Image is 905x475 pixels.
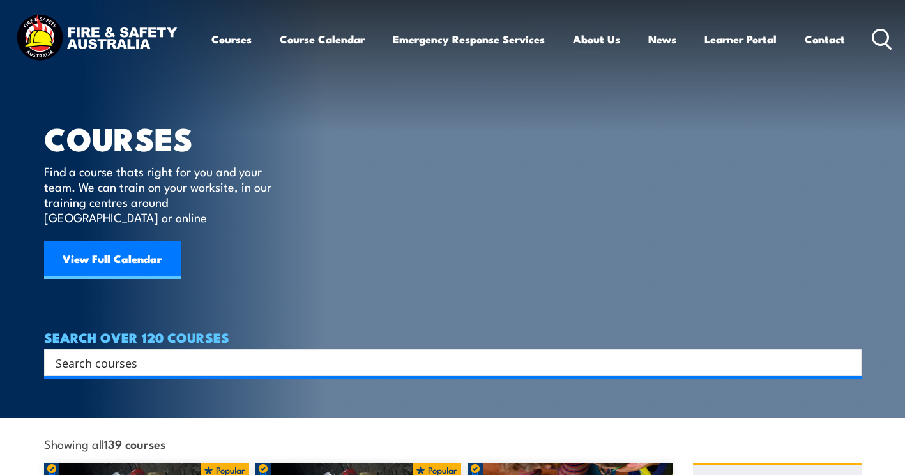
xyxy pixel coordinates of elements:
[839,354,857,372] button: Search magnifier button
[805,22,845,56] a: Contact
[280,22,365,56] a: Course Calendar
[704,22,777,56] a: Learner Portal
[58,354,836,372] form: Search form
[44,241,181,279] a: View Full Calendar
[393,22,545,56] a: Emergency Response Services
[573,22,620,56] a: About Us
[44,163,277,225] p: Find a course thats right for you and your team. We can train on your worksite, in our training c...
[44,437,165,450] span: Showing all
[648,22,676,56] a: News
[44,330,862,344] h4: SEARCH OVER 120 COURSES
[104,435,165,452] strong: 139 courses
[56,353,833,372] input: Search input
[44,124,290,151] h1: COURSES
[211,22,252,56] a: Courses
